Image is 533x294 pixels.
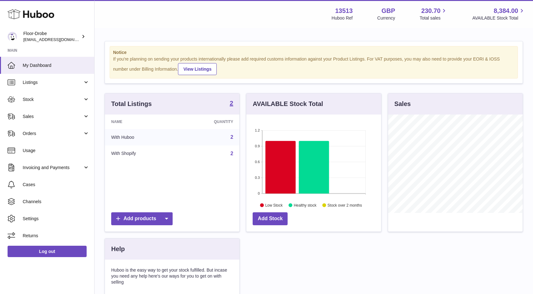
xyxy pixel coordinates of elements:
[255,176,260,179] text: 0.3
[178,63,217,75] a: View Listings
[230,134,233,140] a: 2
[420,15,448,21] span: Total sales
[23,131,83,137] span: Orders
[23,114,83,120] span: Sales
[111,245,125,253] h3: Help
[472,7,525,21] a: 8,384.00 AVAILABLE Stock Total
[23,62,89,68] span: My Dashboard
[177,115,239,129] th: Quantity
[332,15,353,21] div: Huboo Ref
[472,15,525,21] span: AVAILABLE Stock Total
[265,203,283,207] text: Low Stock
[23,199,89,205] span: Channels
[23,97,83,103] span: Stock
[253,212,288,225] a: Add Stock
[23,148,89,154] span: Usage
[258,191,260,195] text: 0
[255,160,260,164] text: 0.6
[113,50,514,56] strong: Notice
[23,182,89,188] span: Cases
[381,7,395,15] strong: GBP
[105,129,177,145] td: With Huboo
[23,31,80,43] div: Floor-Drobe
[328,203,362,207] text: Stock over 2 months
[335,7,353,15] strong: 13513
[230,151,233,156] a: 2
[394,100,411,108] h3: Sales
[105,115,177,129] th: Name
[420,7,448,21] a: 230.70 Total sales
[255,144,260,148] text: 0.9
[8,32,17,41] img: jthurling@live.com
[230,100,233,108] a: 2
[111,267,233,285] p: Huboo is the easy way to get your stock fulfilled. But incase you need any help here's our ways f...
[377,15,395,21] div: Currency
[494,7,518,15] span: 8,384.00
[23,79,83,85] span: Listings
[255,128,260,132] text: 1.2
[113,56,514,75] div: If you're planning on sending your products internationally please add required customs informati...
[111,212,173,225] a: Add products
[23,216,89,222] span: Settings
[253,100,323,108] h3: AVAILABLE Stock Total
[294,203,317,207] text: Healthy stock
[8,246,87,257] a: Log out
[23,233,89,239] span: Returns
[105,145,177,162] td: With Shopify
[111,100,152,108] h3: Total Listings
[230,100,233,106] strong: 2
[23,37,93,42] span: [EMAIL_ADDRESS][DOMAIN_NAME]
[421,7,440,15] span: 230.70
[23,165,83,171] span: Invoicing and Payments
